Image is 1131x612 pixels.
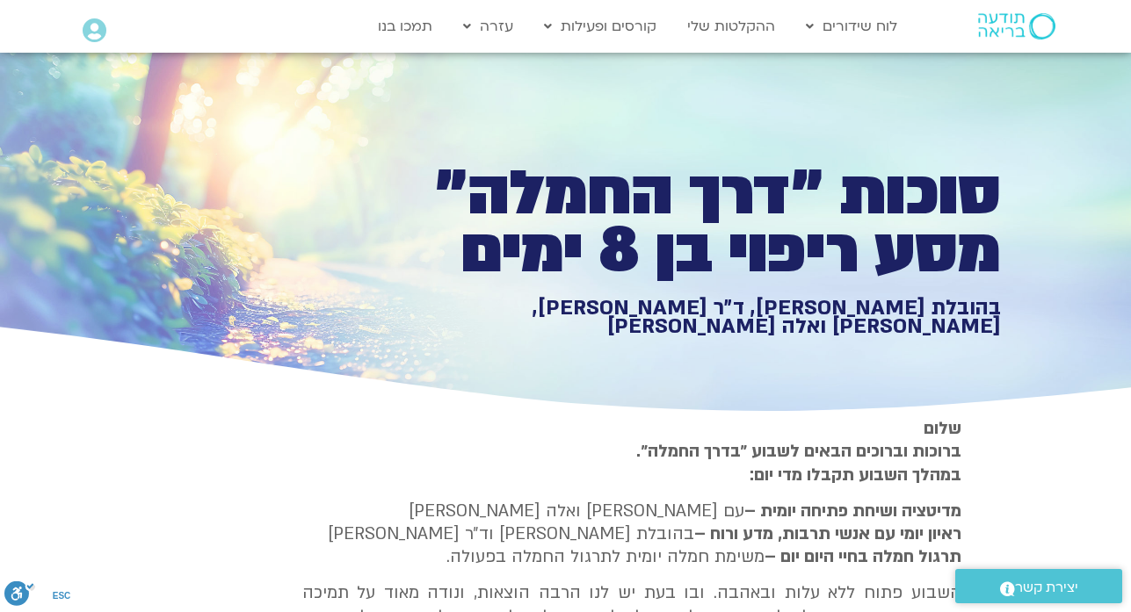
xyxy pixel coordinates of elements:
b: תרגול חמלה בחיי היום יום – [765,545,961,568]
b: ראיון יומי עם אנשי תרבות, מדע ורוח – [694,522,961,545]
strong: מדיטציה ושיחת פתיחה יומית – [744,500,961,522]
a: תמכו בנו [369,10,441,43]
a: לוח שידורים [797,10,906,43]
span: יצירת קשר [1015,576,1078,600]
p: עם [PERSON_NAME] ואלה [PERSON_NAME] בהובלת [PERSON_NAME] וד״ר [PERSON_NAME] משימת חמלה יומית לתרג... [302,500,961,569]
a: ההקלטות שלי [678,10,784,43]
strong: שלום [924,417,961,440]
a: יצירת קשר [955,569,1122,603]
strong: ברוכות וברוכים הבאים לשבוע ״בדרך החמלה״. במהלך השבוע תקבלו מדי יום: [636,440,961,486]
a: עזרה [454,10,522,43]
a: קורסים ופעילות [535,10,665,43]
img: תודעה בריאה [978,13,1055,40]
h1: סוכות ״דרך החמלה״ מסע ריפוי בן 8 ימים [392,165,1001,280]
h1: בהובלת [PERSON_NAME], ד״ר [PERSON_NAME], [PERSON_NAME] ואלה [PERSON_NAME] [392,299,1001,336]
